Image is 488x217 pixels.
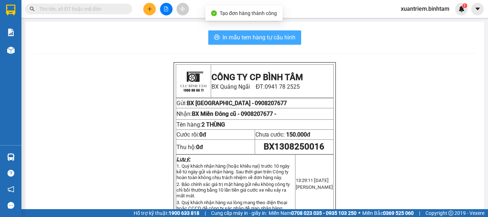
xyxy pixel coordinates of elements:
span: BX [GEOGRAPHIC_DATA] - [187,100,254,107]
span: Cung cấp máy in - giấy in: [211,209,267,217]
button: file-add [160,3,173,15]
span: Miền Bắc [362,209,414,217]
span: Tạo đơn hàng thành công [220,10,277,16]
strong: CÔNG TY CP BÌNH TÂM [211,72,303,82]
span: 1 [463,3,466,8]
span: Cước rồi: [176,131,206,138]
sup: 1 [462,3,467,8]
span: 13:29:11 [DATE] [296,178,329,183]
span: Miền Nam [269,209,357,217]
span: message [8,202,14,209]
span: In mẫu tem hàng tự cấu hình [223,33,295,42]
strong: 1900 633 818 [169,210,199,216]
span: copyright [448,211,453,216]
span: Gửi: [176,100,187,107]
strong: Lưu ý: [176,156,190,162]
span: 0đ [199,131,206,138]
span: ⚪️ [358,212,360,214]
strong: 0đ [196,144,203,151]
span: [PERSON_NAME] [296,184,333,190]
span: Nhận: [176,110,276,117]
span: 2. Bảo chính xác giá trị mặt hàng gửi nếu không công ty chỉ bồi thường bằng 10 lần tiền giá cước ... [176,182,290,198]
img: icon-new-feature [458,6,465,12]
span: file-add [164,6,169,11]
span: check-circle [211,10,217,16]
span: 3. Quý khách nhận hàng vui lòng mang theo điện thoại hoặc CCCD đề công ty xác nhận để giao nhận h... [176,200,287,211]
span: 2 THÙNG [201,121,225,128]
span: 150.000đ [286,131,310,138]
span: | [419,209,420,217]
span: 0941 78 2525 [265,83,300,90]
span: aim [180,6,185,11]
span: 0908207677 - [241,110,276,117]
img: solution-icon [7,29,15,36]
span: Thu hộ: [176,144,203,151]
img: logo-vxr [6,5,15,15]
span: | [205,209,206,217]
img: warehouse-icon [7,153,15,161]
span: search [30,6,35,11]
button: printerIn mẫu tem hàng tự cấu hình [208,30,301,45]
input: Tìm tên, số ĐT hoặc mã đơn [39,5,124,13]
span: question-circle [8,170,14,177]
span: plus [147,6,152,11]
span: printer [214,34,220,41]
button: aim [176,3,189,15]
strong: 0369 525 060 [383,210,414,216]
span: notification [8,186,14,193]
span: xuantriem.binhtam [395,4,455,13]
span: Hỗ trợ kỹ thuật: [134,209,199,217]
span: BX Quảng Ngãi ĐT: [211,83,300,90]
span: Chưa cước: [255,131,310,138]
strong: 0708 023 035 - 0935 103 250 [291,210,357,216]
span: BX1308250016 [264,142,324,152]
span: BX Miền Đông cũ - [192,110,276,117]
span: caret-down [474,6,481,12]
span: Tên hàng: [176,121,225,128]
span: 1. Quý khách nhận hàng (hoặc khiếu nại) trước 10 ngày kể từ ngày gửi và nhận hàng. Sau thời gian ... [176,163,289,180]
button: plus [143,3,156,15]
img: warehouse-icon [7,46,15,54]
span: 0908207677 [255,100,287,107]
img: logo [177,65,209,97]
button: caret-down [471,3,484,15]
